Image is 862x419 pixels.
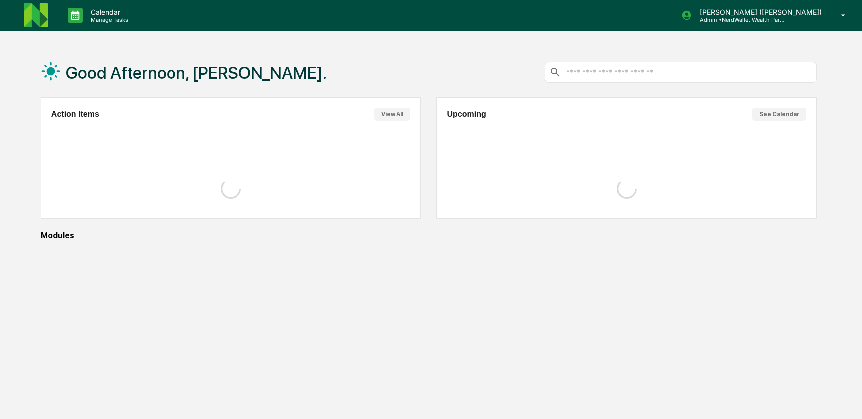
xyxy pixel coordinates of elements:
[692,8,827,16] p: [PERSON_NAME] ([PERSON_NAME])
[752,108,806,121] button: See Calendar
[83,8,133,16] p: Calendar
[374,108,410,121] button: View All
[51,110,99,119] h2: Action Items
[83,16,133,23] p: Manage Tasks
[66,63,327,83] h1: Good Afternoon, [PERSON_NAME].
[692,16,785,23] p: Admin • NerdWallet Wealth Partners
[41,231,817,240] div: Modules
[24,3,48,27] img: logo
[447,110,486,119] h2: Upcoming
